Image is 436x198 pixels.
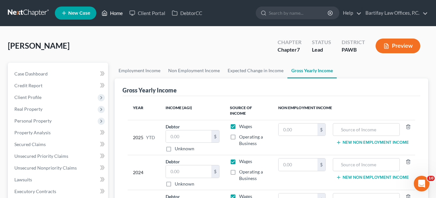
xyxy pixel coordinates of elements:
a: Expected Change in Income [224,63,287,78]
span: Wages [239,124,252,129]
label: Unknown [175,181,194,187]
button: Home [102,3,115,15]
span: Secured Claims [14,141,46,147]
a: Bartifay Law Offices, P.C. [362,7,428,19]
div: You should be all set now, [PERSON_NAME]! I just heard back from [PERSON_NAME] with the go-ahead [5,81,107,115]
div: Emma says… [5,4,125,62]
th: Year [128,101,160,120]
div: Thanks! [102,66,120,72]
div: Chapter [278,46,301,54]
input: 0.00 [279,158,317,171]
span: [PERSON_NAME] [8,41,70,50]
a: Client Portal [126,7,169,19]
div: Hi [PERSON_NAME]!​I’ve reviewed the error message and already sent it over to Xactus, our credit ... [5,4,107,57]
div: Gross Yearly Income [122,86,177,94]
span: Executory Contracts [14,189,56,194]
button: New Non Employment Income [336,140,409,145]
div: District [342,39,365,46]
a: Unsecured Priority Claims [9,150,108,162]
a: Help [340,7,362,19]
button: Preview [376,39,420,53]
span: Credit Report [14,83,42,88]
input: Search by name... [269,7,329,19]
span: Unsecured Priority Claims [14,153,68,159]
div: Status [312,39,331,46]
span: Operating a Business [239,169,263,181]
a: Credit Report [9,80,108,91]
div: 2024 [133,158,155,187]
div: $ [317,124,325,136]
span: Unsecured Nonpriority Claims [14,165,77,171]
div: Emma says… [5,81,125,120]
button: Start recording [41,148,47,153]
a: Secured Claims [9,139,108,150]
div: $ [317,158,325,171]
button: go back [4,3,17,15]
img: Profile image for Operator [19,4,29,14]
div: It worked - thanks! [72,120,125,134]
th: Source of Income [225,101,273,120]
a: Home [98,7,126,19]
button: Send a message… [112,145,122,156]
div: 2025 [133,123,155,152]
span: YTD [146,134,155,141]
button: Gif picker [21,148,26,153]
input: 0.00 [166,130,211,143]
div: Thanks! [97,62,125,76]
div: $ [211,165,219,178]
a: Executory Contracts [9,186,108,197]
div: Chapter [278,39,301,46]
h1: Operator [32,6,55,11]
div: $ [211,130,219,143]
label: Debtor [166,123,180,130]
span: 10 [427,176,435,181]
button: Emoji picker [10,148,15,153]
span: Operating a Business [239,134,263,146]
div: Sally says… [5,62,125,81]
span: New Case [68,11,90,16]
iframe: Intercom live chat [414,176,429,191]
span: Case Dashboard [14,71,48,76]
div: Hi [PERSON_NAME]! ​ I’ve reviewed the error message and already sent it over to Xactus, our credi... [10,8,102,53]
a: Gross Yearly Income [287,63,337,78]
span: Property Analysis [14,130,51,135]
a: DebtorCC [169,7,205,19]
span: Wages [239,158,252,164]
span: Client Profile [14,94,41,100]
div: Sally says… [5,120,125,140]
div: Lead [312,46,331,54]
span: Real Property [14,106,42,112]
a: Case Dashboard [9,68,108,80]
div: PAWB [342,46,365,54]
label: Unknown [175,145,194,152]
label: Debtor [166,158,180,165]
button: Upload attachment [31,148,36,153]
a: Employment Income [115,63,164,78]
th: Income (AGI) [160,101,225,120]
span: 7 [297,46,300,53]
span: Personal Property [14,118,52,124]
input: Source of Income [336,124,396,136]
a: Unsecured Nonpriority Claims [9,162,108,174]
th: Non Employment Income [273,101,415,120]
input: Source of Income [336,158,396,171]
span: Lawsuits [14,177,32,182]
input: 0.00 [166,165,211,178]
input: 0.00 [279,124,317,136]
div: Close [115,3,126,14]
textarea: Message… [6,134,125,145]
a: Property Analysis [9,127,108,139]
a: Non Employment Income [164,63,224,78]
div: You should be all set now, [PERSON_NAME]! I just heard back from [PERSON_NAME] with the go-ahead [10,85,102,111]
button: New Non Employment Income [336,175,409,180]
div: It worked - thanks! [77,124,120,130]
a: Lawsuits [9,174,108,186]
